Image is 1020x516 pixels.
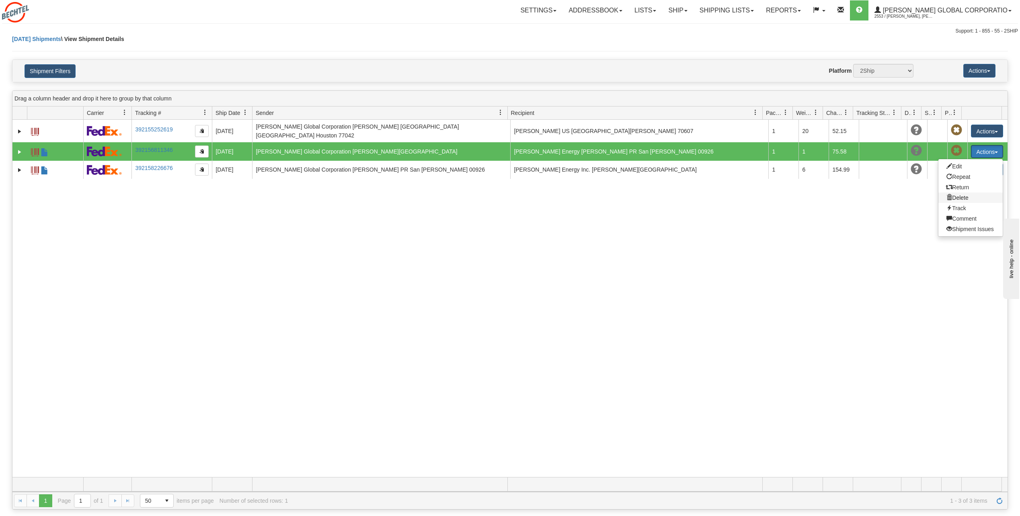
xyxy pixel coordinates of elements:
span: Weight [796,109,813,117]
a: 392156811346 [135,147,172,153]
span: Tracking # [135,109,161,117]
td: [PERSON_NAME] Global Corporation [PERSON_NAME] PR San [PERSON_NAME] 00926 [252,161,510,179]
a: Return [938,182,1003,192]
button: Actions [971,125,1003,137]
a: Label [31,145,39,158]
a: Comment [938,213,1003,224]
span: Page of 1 [58,494,103,508]
span: Unknown [911,164,922,175]
a: Expand [16,166,24,174]
td: [PERSON_NAME] Energy [PERSON_NAME] PR San [PERSON_NAME] 00926 [510,142,768,161]
a: Lists [628,0,662,20]
td: 154.99 [829,161,859,179]
td: 20 [798,120,829,142]
a: Shipment Issues filter column settings [928,106,941,119]
a: Edit [938,161,1003,172]
span: \ View Shipment Details [61,36,124,42]
td: 75.58 [829,142,859,161]
td: [DATE] [212,120,252,142]
img: 2 - FedEx Express® [87,146,122,156]
a: Pickup Status filter column settings [948,106,961,119]
a: Shipping lists [694,0,760,20]
div: Support: 1 - 855 - 55 - 2SHIP [2,28,1018,35]
span: Tracking Status [856,109,891,117]
a: Track [938,203,1003,213]
span: Recipient [511,109,534,117]
span: Page sizes drop down [140,494,174,508]
a: [PERSON_NAME] Global Corporatio 2553 / [PERSON_NAME], [PERSON_NAME] [868,0,1018,20]
a: 392155252619 [135,126,172,133]
span: 2553 / [PERSON_NAME], [PERSON_NAME] [874,12,935,20]
a: Label [31,124,39,137]
a: Repeat [938,172,1003,182]
span: Delivery Status [905,109,911,117]
a: Sender filter column settings [494,106,507,119]
td: [DATE] [212,161,252,179]
div: Number of selected rows: 1 [220,498,288,504]
button: Actions [963,64,995,78]
a: Packages filter column settings [779,106,792,119]
a: Ship Date filter column settings [238,106,252,119]
a: Refresh [993,494,1006,507]
button: Actions [971,145,1003,158]
a: Recipient filter column settings [749,106,762,119]
span: Page 1 [39,494,52,507]
a: Delete shipment [938,192,1003,203]
input: Page 1 [74,494,90,507]
td: [PERSON_NAME] US [GEOGRAPHIC_DATA][PERSON_NAME] 70607 [510,120,768,142]
a: Tracking Status filter column settings [887,106,901,119]
a: Commercial Invoice [41,163,49,176]
span: Pickup Not Assigned [951,125,962,136]
a: Weight filter column settings [809,106,823,119]
a: Delivery Status filter column settings [907,106,921,119]
td: 52.15 [829,120,859,142]
a: Label [31,163,39,176]
td: 1 [768,120,798,142]
span: select [160,494,173,507]
label: Platform [829,67,852,75]
td: [DATE] [212,142,252,161]
a: [DATE] Shipments [12,36,61,42]
a: Expand [16,148,24,156]
button: Shipment Filters [25,64,76,78]
td: 6 [798,161,829,179]
img: 2 - FedEx Express® [87,126,122,136]
img: 2 - FedEx Express® [87,165,122,175]
span: 1 - 3 of 3 items [293,498,987,504]
div: grid grouping header [12,91,1008,106]
span: Carrier [87,109,104,117]
a: Reports [760,0,807,20]
a: 392158226676 [135,165,172,171]
a: Shipment Issues [938,224,1003,234]
a: Addressbook [562,0,628,20]
button: Copy to clipboard [195,125,209,137]
span: Charge [826,109,843,117]
button: Copy to clipboard [195,164,209,176]
span: [PERSON_NAME] Global Corporatio [881,7,1008,14]
span: Sender [256,109,274,117]
span: Pickup Status [945,109,952,117]
span: Unknown [911,125,922,136]
span: Packages [766,109,783,117]
div: live help - online [6,7,74,13]
iframe: chat widget [1002,217,1019,299]
a: Tracking # filter column settings [198,106,212,119]
td: 1 [798,142,829,161]
a: Ship [662,0,693,20]
td: 1 [768,142,798,161]
td: [PERSON_NAME] Global Corporation [PERSON_NAME][GEOGRAPHIC_DATA] [252,142,510,161]
button: Copy to clipboard [195,145,209,158]
span: Ship Date [215,109,240,117]
img: logo2553.jpg [2,2,29,23]
span: items per page [140,494,214,508]
span: Shipment Issues [925,109,932,117]
td: [PERSON_NAME] Energy Inc. [PERSON_NAME][GEOGRAPHIC_DATA] [510,161,768,179]
td: [PERSON_NAME] Global Corporation [PERSON_NAME] [GEOGRAPHIC_DATA] [GEOGRAPHIC_DATA] Houston 77042 [252,120,510,142]
a: Carrier filter column settings [118,106,131,119]
a: Commercial Invoice [41,145,49,158]
a: Charge filter column settings [839,106,853,119]
a: Settings [514,0,562,20]
td: 1 [768,161,798,179]
a: Expand [16,127,24,135]
span: Pickup Not Assigned [951,145,962,156]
